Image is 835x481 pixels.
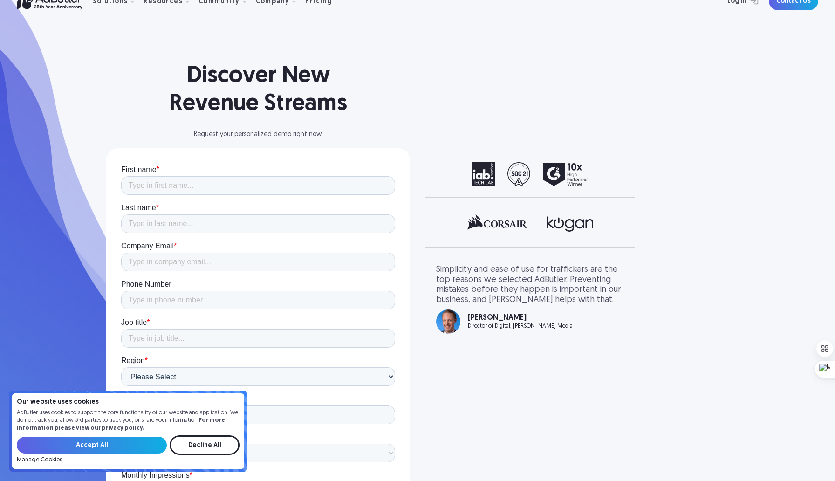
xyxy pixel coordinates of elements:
form: Email Form [17,435,240,463]
div: 2 of 3 [436,214,623,234]
h4: Our website uses cookies [17,399,240,405]
div: next slide [586,162,623,186]
a: Manage Cookies [17,457,62,463]
div: Director of Digital, [PERSON_NAME] Media [468,323,573,329]
div: previous slide [436,214,473,236]
h1: Discover New Revenue Streams [106,62,410,118]
input: Accept All [17,437,167,454]
input: Decline All [170,435,240,455]
p: AdButler uses cookies to support the core functionality of our website and application. We do not... [17,409,240,433]
div: carousel [436,162,623,186]
div: 1 of 2 [436,162,623,186]
div: Simplicity and ease of use for traffickers are the top reasons we selected AdButler. Preventing m... [436,265,623,305]
div: 2 of 3 [436,265,623,334]
div: carousel [436,265,623,334]
div: next slide [586,214,623,236]
div: previous slide [436,265,473,334]
div: Request your personalized demo right now. [106,131,410,138]
div: [PERSON_NAME] [468,314,573,322]
div: carousel [436,214,623,236]
div: next slide [586,265,623,334]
